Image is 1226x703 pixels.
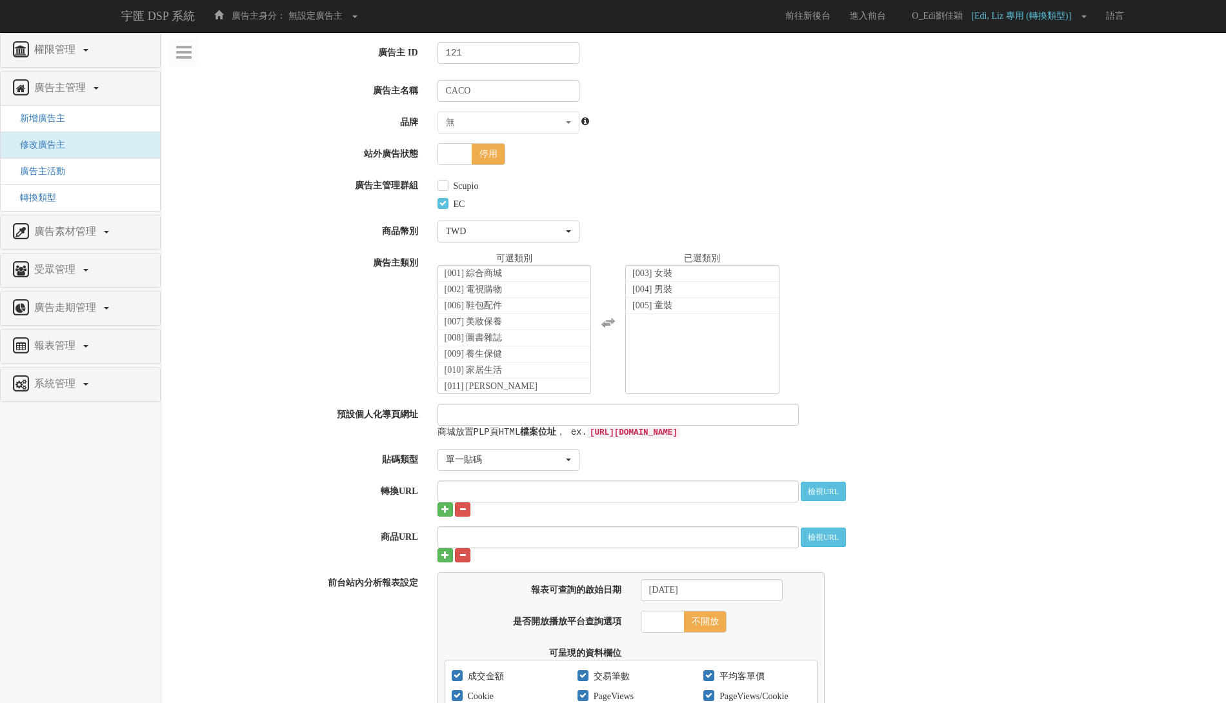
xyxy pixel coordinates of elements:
[905,11,969,21] span: O_Edi劉佳穎
[10,193,56,203] a: 轉換類型
[437,42,579,64] pre: 121
[161,572,428,589] label: 前台站內分析報表設定
[437,221,579,243] button: TWD
[31,340,82,351] span: 報表管理
[683,611,726,632] span: 不開放
[445,381,538,391] span: [011] [PERSON_NAME]
[161,175,428,192] label: 廣告主管理群組
[632,268,672,278] span: [003] 女裝
[625,252,779,265] div: 已選類別
[716,670,765,683] label: 平均客單價
[445,333,503,342] span: [008] 圖書雜誌
[10,166,65,176] a: 廣告主活動
[445,284,503,294] span: [002] 電視購物
[161,526,428,544] label: 商品URL
[10,260,150,281] a: 受眾管理
[31,302,103,313] span: 廣告走期管理
[632,284,672,294] span: [004] 男裝
[31,226,103,237] span: 廣告素材管理
[161,449,428,466] label: 貼碼類型
[161,112,428,129] label: 品牌
[10,140,65,150] a: 修改廣告主
[445,301,503,310] span: [006] 鞋包配件
[10,40,150,61] a: 權限管理
[520,427,556,437] strong: 檔案位址
[590,690,634,703] label: PageViews
[716,690,788,703] label: PageViews/Cookie
[465,670,504,683] label: 成交金額
[31,378,82,389] span: 系統管理
[471,144,505,164] span: 停用
[10,78,150,99] a: 廣告主管理
[10,336,150,357] a: 報表管理
[465,690,494,703] label: Cookie
[31,82,92,93] span: 廣告主管理
[161,404,428,421] label: 預設個人化導頁網址
[632,301,672,310] span: [005] 童裝
[10,374,150,395] a: 系統管理
[437,449,579,471] button: 單一貼碼
[437,112,579,134] button: 無
[161,480,428,498] label: 轉換URL
[445,317,503,326] span: [007] 美妝保養
[801,482,846,501] a: 檢視URL
[161,221,428,238] label: 商品幣別
[450,198,465,211] label: EC
[161,143,428,161] label: 站外廣告狀態
[232,11,286,21] span: 廣告主身分：
[31,264,82,275] span: 受眾管理
[971,11,1078,21] span: [Edi, Liz 專用 (轉換類型)]
[435,579,631,597] label: 報表可查詢的啟始日期
[10,298,150,319] a: 廣告走期管理
[435,611,631,628] label: 是否開放播放平台查詢選項
[801,528,846,547] a: 檢視URL
[31,44,82,55] span: 權限管理
[446,225,563,238] div: TWD
[10,222,150,243] a: 廣告素材管理
[435,642,631,660] label: 可呈現的資料欄位
[10,114,65,123] a: 新增廣告主
[161,42,428,59] label: 廣告主 ID
[590,670,630,683] label: 交易筆數
[437,427,680,437] samp: 商城放置PLP頁HTML ， ex.
[587,427,680,439] code: [URL][DOMAIN_NAME]
[445,349,503,359] span: [009] 養生保健
[161,252,428,270] label: 廣告主類別
[437,252,592,265] div: 可選類別
[445,268,503,278] span: [001] 綜合商城
[288,11,343,21] span: 無設定廣告主
[161,80,428,97] label: 廣告主名稱
[450,180,479,193] label: Scupio
[446,116,563,129] div: 無
[446,453,563,466] div: 單一貼碼
[445,365,503,375] span: [010] 家居生活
